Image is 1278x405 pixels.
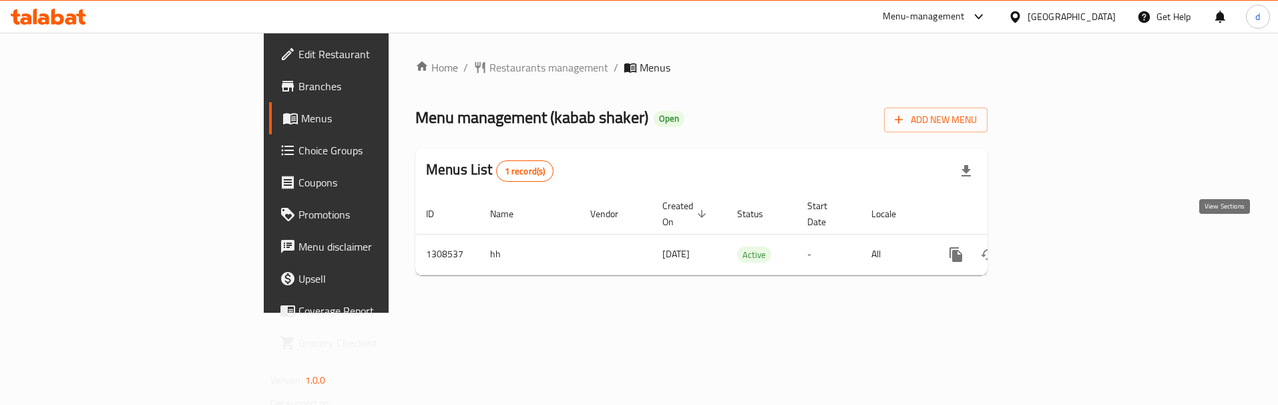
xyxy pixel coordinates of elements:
[269,263,477,295] a: Upsell
[298,271,467,287] span: Upsell
[269,166,477,198] a: Coupons
[298,239,467,255] span: Menu disclaimer
[807,198,845,230] span: Start Date
[640,59,670,76] span: Menus
[497,165,554,178] span: 1 record(s)
[415,59,988,76] nav: breadcrumb
[301,110,467,126] span: Menus
[883,9,965,25] div: Menu-management
[929,194,1079,235] th: Actions
[269,231,477,263] a: Menu disclaimer
[871,206,913,222] span: Locale
[884,108,988,132] button: Add New Menu
[861,234,929,275] td: All
[940,239,972,271] button: more
[614,59,618,76] li: /
[269,295,477,327] a: Coverage Report
[496,160,554,182] div: Total records count
[426,160,554,182] h2: Menus List
[269,102,477,134] a: Menus
[415,194,1079,275] table: enhanced table
[415,102,648,132] span: Menu management ( kabab shaker )
[797,234,861,275] td: -
[269,70,477,102] a: Branches
[305,372,326,389] span: 1.0.0
[269,198,477,231] a: Promotions
[654,111,684,127] div: Open
[490,206,531,222] span: Name
[950,155,982,187] div: Export file
[298,303,467,319] span: Coverage Report
[298,142,467,158] span: Choice Groups
[269,327,477,359] a: Grocery Checklist
[298,46,467,62] span: Edit Restaurant
[473,59,608,76] a: Restaurants management
[654,113,684,124] span: Open
[298,207,467,223] span: Promotions
[737,247,771,263] div: Active
[662,198,710,230] span: Created On
[269,38,477,70] a: Edit Restaurant
[298,335,467,351] span: Grocery Checklist
[1255,9,1260,24] span: d
[298,78,467,94] span: Branches
[489,59,608,76] span: Restaurants management
[737,206,781,222] span: Status
[737,247,771,263] span: Active
[269,134,477,166] a: Choice Groups
[270,372,303,389] span: Version:
[298,174,467,190] span: Coupons
[895,112,977,128] span: Add New Menu
[479,234,580,275] td: hh
[1028,9,1116,24] div: [GEOGRAPHIC_DATA]
[590,206,636,222] span: Vendor
[972,239,1004,271] button: Change Status
[426,206,451,222] span: ID
[662,245,690,263] span: [DATE]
